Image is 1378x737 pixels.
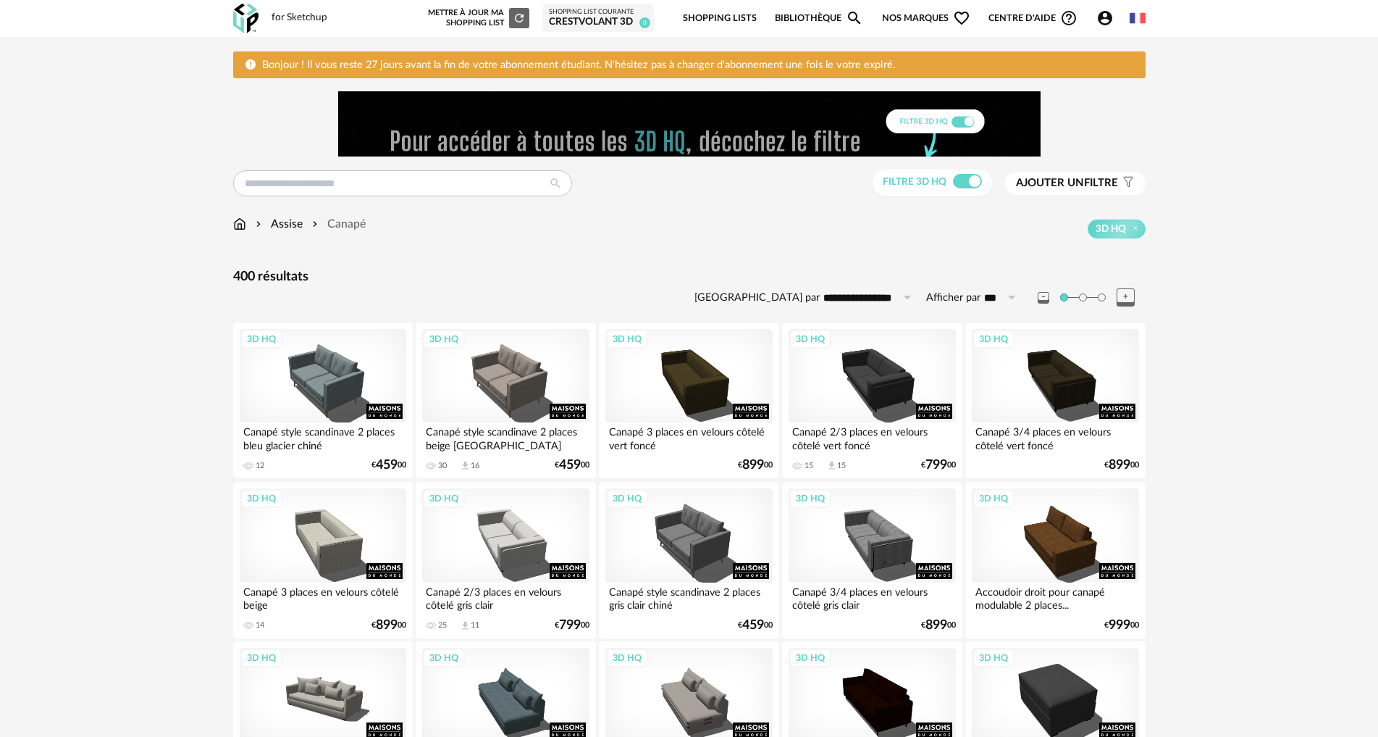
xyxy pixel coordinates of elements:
[233,322,413,479] a: 3D HQ Canapé style scandinave 2 places bleu glacier chiné 12 €45900
[371,460,406,470] div: € 00
[1096,9,1120,27] span: Account Circle icon
[694,291,820,305] label: [GEOGRAPHIC_DATA] par
[460,620,471,631] span: Download icon
[240,649,282,667] div: 3D HQ
[826,460,837,471] span: Download icon
[1060,9,1077,27] span: Help Circle Outline icon
[471,620,479,630] div: 11
[925,460,947,470] span: 799
[423,649,465,667] div: 3D HQ
[742,460,764,470] span: 899
[240,422,406,451] div: Canapé style scandinave 2 places bleu glacier chiné
[240,583,406,612] div: Canapé 3 places en velours côtelé beige
[972,422,1138,451] div: Canapé 3/4 places en velours côtelé vert foncé
[639,17,650,28] span: 0
[1096,222,1126,236] span: 3D HQ
[1016,178,1084,188] span: Ajouter un
[782,322,962,479] a: 3D HQ Canapé 2/3 places en velours côtelé vert foncé 15 Download icon 15 €79900
[925,620,947,630] span: 899
[253,216,264,233] img: svg+xml;base64,PHN2ZyB3aWR0aD0iMTYiIGhlaWdodD0iMTYiIHZpZXdCb3g9IjAgMCAxNiAxNiIgZmlsbD0ibm9uZSIgeG...
[233,4,259,33] img: OXP
[376,460,398,470] span: 459
[262,59,895,70] span: Bonjour ! Il vous reste 27 jours avant la fin de votre abonnement étudiant. N'hésitez pas à chang...
[272,12,327,25] div: for Sketchup
[1130,10,1146,26] img: fr
[738,460,773,470] div: € 00
[233,269,1146,286] div: 400 résultats
[559,620,581,630] span: 799
[416,322,595,479] a: 3D HQ Canapé style scandinave 2 places beige [GEOGRAPHIC_DATA] 30 Download icon 16 €45900
[606,649,648,667] div: 3D HQ
[438,620,447,630] div: 25
[471,461,479,471] div: 16
[376,620,398,630] span: 899
[1005,172,1146,195] button: Ajouter unfiltre Filter icon
[782,482,962,638] a: 3D HQ Canapé 3/4 places en velours côtelé gris clair €89900
[256,620,264,630] div: 14
[1109,460,1130,470] span: 899
[921,620,956,630] div: € 00
[549,8,647,17] div: Shopping List courante
[965,322,1145,479] a: 3D HQ Canapé 3/4 places en velours côtelé vert foncé €89900
[988,9,1077,27] span: Centre d'aideHelp Circle Outline icon
[240,330,282,349] div: 3D HQ
[965,482,1145,638] a: 3D HQ Accoudoir droit pour canapé modulable 2 places... €99900
[804,461,813,471] div: 15
[549,8,647,29] a: Shopping List courante CRESTVOLANT 3D 0
[1104,460,1139,470] div: € 00
[233,216,246,233] img: svg+xml;base64,PHN2ZyB3aWR0aD0iMTYiIGhlaWdodD0iMTciIHZpZXdCb3g9IjAgMCAxNiAxNyIgZmlsbD0ibm9uZSIgeG...
[789,489,831,508] div: 3D HQ
[423,330,465,349] div: 3D HQ
[789,330,831,349] div: 3D HQ
[371,620,406,630] div: € 00
[789,422,955,451] div: Canapé 2/3 places en velours côtelé vert foncé
[1118,176,1135,191] span: Filter icon
[972,649,1014,667] div: 3D HQ
[338,91,1041,157] img: FILTRE%20HQ%20NEW_V1%20(4).gif
[605,583,772,612] div: Canapé style scandinave 2 places gris clair chiné
[883,177,946,187] span: Filtre 3D HQ
[599,482,778,638] a: 3D HQ Canapé style scandinave 2 places gris clair chiné €45900
[926,291,980,305] label: Afficher par
[775,1,863,36] a: BibliothèqueMagnify icon
[416,482,595,638] a: 3D HQ Canapé 2/3 places en velours côtelé gris clair 25 Download icon 11 €79900
[605,422,772,451] div: Canapé 3 places en velours côtelé vert foncé
[846,9,863,27] span: Magnify icon
[599,322,778,479] a: 3D HQ Canapé 3 places en velours côtelé vert foncé €89900
[256,461,264,471] div: 12
[972,489,1014,508] div: 3D HQ
[1104,620,1139,630] div: € 00
[1016,176,1118,191] span: filtre
[606,330,648,349] div: 3D HQ
[559,460,581,470] span: 459
[972,583,1138,612] div: Accoudoir droit pour canapé modulable 2 places...
[789,649,831,667] div: 3D HQ
[422,583,589,612] div: Canapé 2/3 places en velours côtelé gris clair
[972,330,1014,349] div: 3D HQ
[460,460,471,471] span: Download icon
[837,461,846,471] div: 15
[683,1,757,36] a: Shopping Lists
[549,16,647,29] div: CRESTVOLANT 3D
[555,620,589,630] div: € 00
[422,422,589,451] div: Canapé style scandinave 2 places beige [GEOGRAPHIC_DATA]
[1096,9,1114,27] span: Account Circle icon
[513,14,526,22] span: Refresh icon
[438,461,447,471] div: 30
[738,620,773,630] div: € 00
[742,620,764,630] span: 459
[253,216,303,233] div: Assise
[233,482,413,638] a: 3D HQ Canapé 3 places en velours côtelé beige 14 €89900
[953,9,970,27] span: Heart Outline icon
[1109,620,1130,630] span: 999
[425,8,529,28] div: Mettre à jour ma Shopping List
[789,583,955,612] div: Canapé 3/4 places en velours côtelé gris clair
[882,1,970,36] span: Nos marques
[423,489,465,508] div: 3D HQ
[240,489,282,508] div: 3D HQ
[921,460,956,470] div: € 00
[606,489,648,508] div: 3D HQ
[555,460,589,470] div: € 00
